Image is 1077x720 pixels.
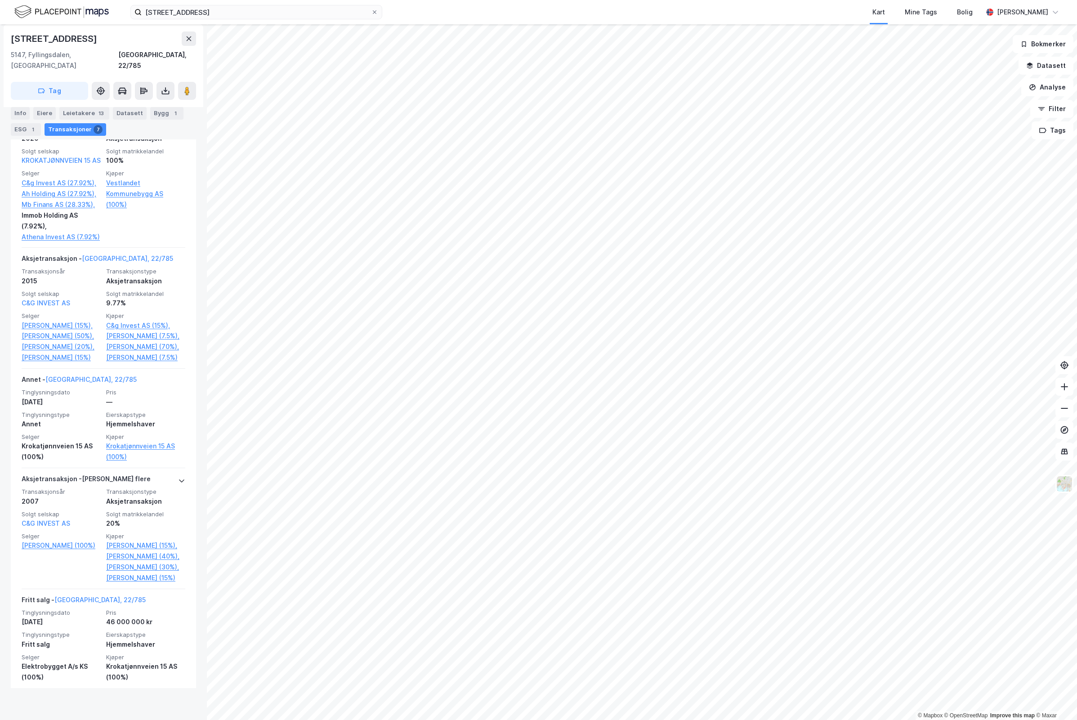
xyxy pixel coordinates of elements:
[22,617,101,627] div: [DATE]
[22,253,173,268] div: Aksjetransaksjon -
[54,596,146,604] a: [GEOGRAPHIC_DATA], 22/785
[22,210,101,232] div: Immob Holding AS (7.92%),
[22,341,101,352] a: [PERSON_NAME] (20%),
[150,107,183,120] div: Bygg
[171,109,180,118] div: 1
[106,320,185,331] a: C&g Invest AS (15%),
[106,518,185,529] div: 20%
[22,331,101,341] a: [PERSON_NAME] (50%),
[22,232,101,242] a: Athena Invest AS (7.92%)
[22,519,70,527] a: C&G INVEST AS
[22,510,101,518] span: Solgt selskap
[106,488,185,496] span: Transaksjonstype
[990,712,1035,719] a: Improve this map
[22,290,101,298] span: Solgt selskap
[106,653,185,661] span: Kjøper
[11,123,41,136] div: ESG
[106,397,185,407] div: —
[22,474,151,488] div: Aksjetransaksjon - [PERSON_NAME] flere
[106,290,185,298] span: Solgt matrikkelandel
[22,374,137,389] div: Annet -
[14,4,109,20] img: logo.f888ab2527a4732fd821a326f86c7f29.svg
[22,653,101,661] span: Selger
[106,268,185,275] span: Transaksjonstype
[22,532,101,540] span: Selger
[22,157,101,164] a: KROKATJØNNVEIEN 15 AS
[22,631,101,639] span: Tinglysningstype
[106,312,185,320] span: Kjøper
[22,441,101,462] div: Krokatjønnveien 15 AS (100%)
[45,123,106,136] div: Transaksjoner
[22,199,101,210] a: Mb Finans AS (28.33%),
[22,312,101,320] span: Selger
[106,496,185,507] div: Aksjetransaksjon
[142,5,371,19] input: Søk på adresse, matrikkel, gårdeiere, leietakere eller personer
[22,352,101,363] a: [PERSON_NAME] (15%)
[22,276,101,286] div: 2015
[106,178,185,210] a: Vestlandet Kommunebygg AS (100%)
[11,49,118,71] div: 5147, Fyllingsdalen, [GEOGRAPHIC_DATA]
[1032,677,1077,720] div: Kontrollprogram for chat
[11,31,99,46] div: [STREET_ADDRESS]
[22,595,146,609] div: Fritt salg -
[22,397,101,407] div: [DATE]
[106,433,185,441] span: Kjøper
[106,551,185,562] a: [PERSON_NAME] (40%),
[33,107,56,120] div: Eiere
[1013,35,1073,53] button: Bokmerker
[106,609,185,617] span: Pris
[106,540,185,551] a: [PERSON_NAME] (15%),
[944,712,988,719] a: OpenStreetMap
[106,276,185,286] div: Aksjetransaksjon
[22,488,101,496] span: Transaksjonsår
[106,631,185,639] span: Eierskapstype
[22,170,101,177] span: Selger
[22,389,101,396] span: Tinglysningsdato
[106,617,185,627] div: 46 000 000 kr
[106,562,185,572] a: [PERSON_NAME] (30%),
[22,299,70,307] a: C&G INVEST AS
[22,411,101,419] span: Tinglysningstype
[22,540,101,551] a: [PERSON_NAME] (100%)
[22,661,101,683] div: Elektrobygget A/s KS (100%)
[997,7,1048,18] div: [PERSON_NAME]
[106,352,185,363] a: [PERSON_NAME] (7.5%)
[1030,100,1073,118] button: Filter
[106,441,185,462] a: Krokatjønnveien 15 AS (100%)
[28,125,37,134] div: 1
[22,419,101,429] div: Annet
[1019,57,1073,75] button: Datasett
[1056,475,1073,492] img: Z
[106,510,185,518] span: Solgt matrikkelandel
[45,376,137,383] a: [GEOGRAPHIC_DATA], 22/785
[106,298,185,309] div: 9.77%
[957,7,973,18] div: Bolig
[94,125,103,134] div: 7
[106,170,185,177] span: Kjøper
[106,331,185,341] a: [PERSON_NAME] (7.5%),
[872,7,885,18] div: Kart
[918,712,943,719] a: Mapbox
[22,496,101,507] div: 2007
[22,609,101,617] span: Tinglysningsdato
[82,255,173,262] a: [GEOGRAPHIC_DATA], 22/785
[106,411,185,419] span: Eierskapstype
[113,107,147,120] div: Datasett
[106,419,185,429] div: Hjemmelshaver
[106,532,185,540] span: Kjøper
[106,639,185,650] div: Hjemmelshaver
[106,389,185,396] span: Pris
[11,107,30,120] div: Info
[106,148,185,155] span: Solgt matrikkelandel
[118,49,196,71] div: [GEOGRAPHIC_DATA], 22/785
[22,268,101,275] span: Transaksjonsår
[106,341,185,352] a: [PERSON_NAME] (70%),
[1021,78,1073,96] button: Analyse
[22,148,101,155] span: Solgt selskap
[97,109,106,118] div: 13
[59,107,109,120] div: Leietakere
[106,572,185,583] a: [PERSON_NAME] (15%)
[22,639,101,650] div: Fritt salg
[22,188,101,199] a: Ah Holding AS (27.92%),
[1032,121,1073,139] button: Tags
